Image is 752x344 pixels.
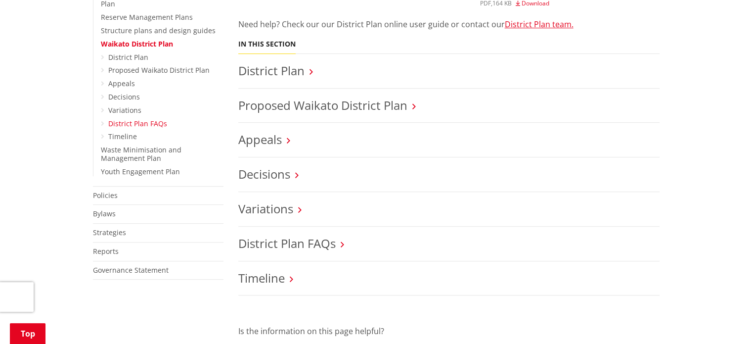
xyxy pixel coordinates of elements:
[101,39,173,49] a: Waikato District Plan
[93,191,118,200] a: Policies
[101,167,180,176] a: Youth Engagement Plan
[707,302,742,338] iframe: Messenger Launcher
[238,131,282,147] a: Appeals
[108,65,210,75] a: Proposed Waikato District Plan
[505,19,574,30] a: District Plan team.
[238,97,407,113] a: Proposed Waikato District Plan
[101,145,181,163] a: Waste Minimisation and Management Plan
[93,228,126,237] a: Strategies
[93,265,169,275] a: Governance Statement
[93,246,119,256] a: Reports
[108,119,167,128] a: District Plan FAQs
[238,18,660,30] p: Need help? Check our our District Plan online user guide or contact our
[480,0,660,6] div: ,
[93,209,116,218] a: Bylaws
[238,235,336,251] a: District Plan FAQs
[108,105,141,115] a: Variations
[108,92,140,101] a: Decisions
[238,40,296,49] h5: In this section
[238,325,660,337] p: Is the information on this page helpful?
[238,270,285,286] a: Timeline
[108,52,148,62] a: District Plan
[238,200,293,217] a: Variations
[108,132,137,141] a: Timeline
[101,12,193,22] a: Reserve Management Plans
[238,166,290,182] a: Decisions
[238,62,305,79] a: District Plan
[101,26,216,35] a: Structure plans and design guides
[10,323,45,344] a: Top
[108,79,135,88] a: Appeals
